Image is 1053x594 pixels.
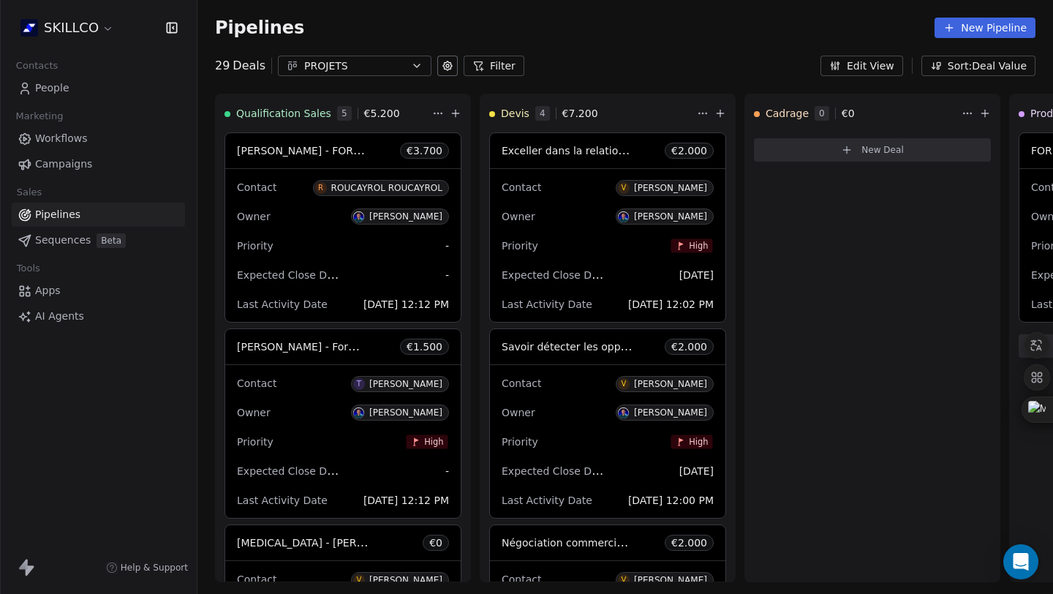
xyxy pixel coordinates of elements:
[304,59,405,74] div: PROJETS
[10,181,48,203] span: Sales
[562,106,598,121] span: € 7.200
[921,56,1035,76] button: Sort: Deal Value
[353,407,364,418] img: A
[237,181,276,193] span: Contact
[502,436,538,448] span: Priority
[10,55,64,77] span: Contacts
[106,562,188,574] a: Help & Support
[842,106,855,121] span: € 0
[628,298,714,310] span: [DATE] 12:02 PM
[618,211,629,222] img: A
[535,106,550,121] span: 4
[318,182,323,194] div: R
[12,76,185,100] a: People
[237,464,344,478] span: Expected Close Date
[445,464,449,478] span: -
[502,407,535,418] span: Owner
[671,535,707,550] span: € 2.000
[502,268,608,282] span: Expected Close Date
[353,211,364,222] img: A
[407,339,442,354] span: € 1.500
[12,127,185,151] a: Workflows
[464,56,524,76] button: Filter
[489,94,694,132] div: Devis4€7.200
[237,407,271,418] span: Owner
[363,298,449,310] span: [DATE] 12:12 PM
[689,240,708,251] span: High
[502,495,592,506] span: Last Activity Date
[815,106,829,121] span: 0
[445,238,449,253] span: -
[12,203,185,227] a: Pipelines
[224,132,461,323] div: [PERSON_NAME] - FORMATION - Digitalisation et structuration des process commerciaux & marketing€3...
[935,18,1035,38] button: New Pipeline
[12,304,185,328] a: AI Agents
[237,298,328,310] span: Last Activity Date
[489,328,726,519] div: Savoir détecter les opportunités€2.000ContactV[PERSON_NAME]OwnerA[PERSON_NAME]PriorityHighExpecte...
[35,80,69,96] span: People
[369,379,442,389] div: [PERSON_NAME]
[628,495,714,506] span: [DATE] 12:00 PM
[35,131,88,146] span: Workflows
[10,105,69,127] span: Marketing
[369,575,442,585] div: [PERSON_NAME]
[671,339,707,354] span: € 2.000
[237,377,276,389] span: Contact
[35,233,91,248] span: Sequences
[35,157,92,172] span: Campaigns
[369,407,442,418] div: [PERSON_NAME]
[18,15,117,40] button: SKILLCO
[237,495,328,506] span: Last Activity Date
[502,298,592,310] span: Last Activity Date
[634,183,707,193] div: [PERSON_NAME]
[12,279,185,303] a: Apps
[215,57,265,75] div: 29
[331,183,442,193] div: ROUCAYROL ROUCAYROL
[502,211,535,222] span: Owner
[233,57,265,75] span: Deals
[224,94,429,132] div: Qualification Sales5€5.200
[861,144,904,156] span: New Deal
[407,143,442,158] span: € 3.700
[12,152,185,176] a: Campaigns
[35,207,80,222] span: Pipelines
[20,19,38,37] img: Skillco%20logo%20icon%20(2).png
[502,339,666,353] span: Savoir détecter les opportunités
[215,18,304,38] span: Pipelines
[237,339,429,353] span: [PERSON_NAME] - Formation LEMLIST
[237,143,757,157] span: [PERSON_NAME] - FORMATION - Digitalisation et structuration des process commerciaux & marketing
[820,56,903,76] button: Edit View
[237,436,273,448] span: Priority
[424,436,443,447] span: High
[634,575,707,585] div: [PERSON_NAME]
[502,143,855,157] span: Exceller dans la relation client : comprendre et dépasser les attentes
[621,378,626,390] div: V
[689,436,708,447] span: High
[44,18,99,37] span: SKILLCO
[356,574,361,586] div: V
[224,328,461,519] div: [PERSON_NAME] - Formation LEMLIST€1.500ContactT[PERSON_NAME]OwnerA[PERSON_NAME]PriorityHighExpect...
[35,283,61,298] span: Apps
[237,240,273,252] span: Priority
[364,106,400,121] span: € 5.200
[369,211,442,222] div: [PERSON_NAME]
[754,138,991,162] button: New Deal
[429,535,442,550] span: € 0
[12,228,185,252] a: SequencesBeta
[237,268,344,282] span: Expected Close Date
[502,181,541,193] span: Contact
[634,407,707,418] div: [PERSON_NAME]
[445,268,449,282] span: -
[679,269,714,281] span: [DATE]
[237,574,276,585] span: Contact
[236,106,331,121] span: Qualification Sales
[671,143,707,158] span: € 2.000
[618,407,629,418] img: A
[502,574,541,585] span: Contact
[754,94,959,132] div: Cadrage0€0
[10,257,46,279] span: Tools
[502,377,541,389] span: Contact
[337,106,352,121] span: 5
[489,132,726,323] div: Exceller dans la relation client : comprendre et dépasser les attentes€2.000ContactV[PERSON_NAME]...
[766,106,809,121] span: Cadrage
